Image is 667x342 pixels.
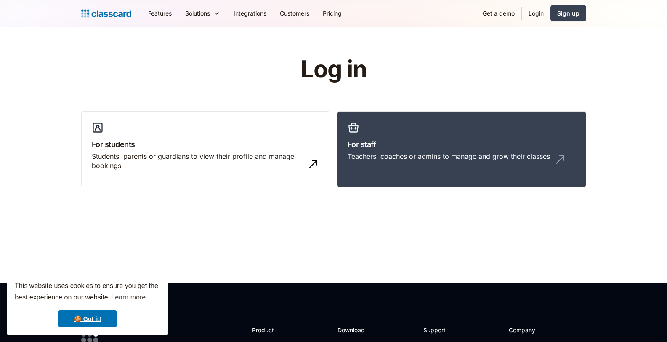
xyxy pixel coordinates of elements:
[337,111,586,188] a: For staffTeachers, coaches or admins to manage and grow their classes
[185,9,210,18] div: Solutions
[252,326,297,334] h2: Product
[337,326,372,334] h2: Download
[348,139,576,150] h3: For staff
[92,139,320,150] h3: For students
[316,4,348,23] a: Pricing
[200,56,467,83] h1: Log in
[348,152,550,161] div: Teachers, coaches or admins to manage and grow their classes
[81,111,330,188] a: For studentsStudents, parents or guardians to view their profile and manage bookings
[81,8,131,19] a: home
[476,4,521,23] a: Get a demo
[92,152,303,171] div: Students, parents or guardians to view their profile and manage bookings
[141,4,178,23] a: Features
[550,5,586,21] a: Sign up
[557,9,579,18] div: Sign up
[110,291,147,304] a: learn more about cookies
[227,4,273,23] a: Integrations
[58,310,117,327] a: dismiss cookie message
[423,326,457,334] h2: Support
[15,281,160,304] span: This website uses cookies to ensure you get the best experience on our website.
[522,4,550,23] a: Login
[7,273,168,335] div: cookieconsent
[509,326,565,334] h2: Company
[178,4,227,23] div: Solutions
[273,4,316,23] a: Customers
